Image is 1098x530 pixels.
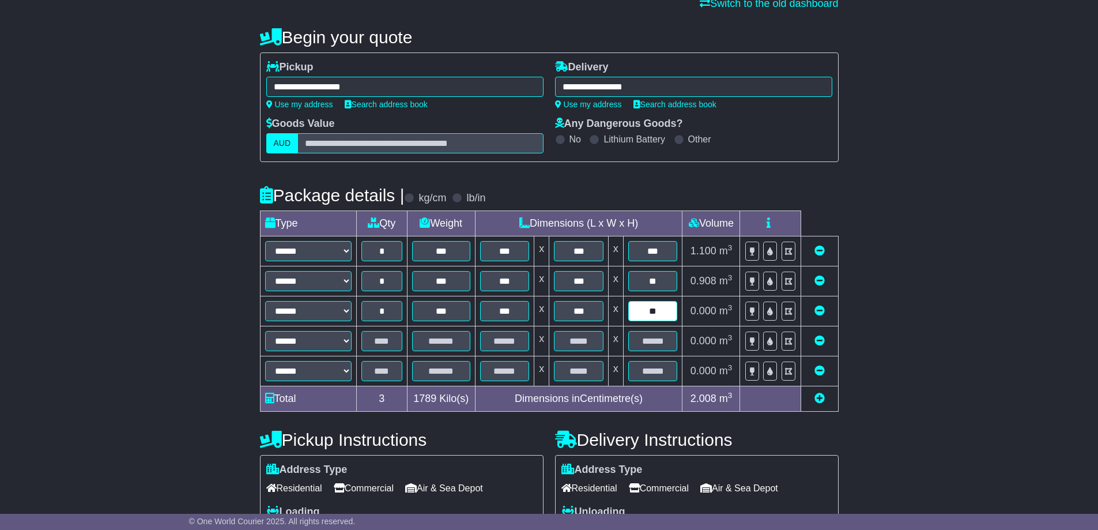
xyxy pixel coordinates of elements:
[608,266,623,296] td: x
[814,365,825,377] a: Remove this item
[569,134,581,145] label: No
[728,391,733,400] sup: 3
[814,245,825,257] a: Remove this item
[534,236,549,266] td: x
[814,275,825,287] a: Remove this item
[475,211,682,236] td: Dimensions (L x W x H)
[356,386,407,412] td: 3
[260,430,544,449] h4: Pickup Instructions
[266,118,335,130] label: Goods Value
[561,464,643,476] label: Address Type
[561,479,617,497] span: Residential
[413,393,436,404] span: 1789
[555,430,839,449] h4: Delivery Instructions
[534,266,549,296] td: x
[719,335,733,347] span: m
[814,335,825,347] a: Remove this item
[266,479,322,497] span: Residential
[475,386,682,412] td: Dimensions in Centimetre(s)
[189,517,356,526] span: © One World Courier 2025. All rights reserved.
[629,479,689,497] span: Commercial
[608,236,623,266] td: x
[728,363,733,372] sup: 3
[814,393,825,404] a: Add new item
[534,356,549,386] td: x
[719,245,733,257] span: m
[682,211,740,236] td: Volume
[405,479,483,497] span: Air & Sea Depot
[555,61,609,74] label: Delivery
[555,118,683,130] label: Any Dangerous Goods?
[534,326,549,356] td: x
[719,365,733,377] span: m
[603,134,665,145] label: Lithium Battery
[555,100,622,109] a: Use my address
[728,303,733,312] sup: 3
[608,326,623,356] td: x
[266,506,320,518] label: Loading
[688,134,711,145] label: Other
[691,245,716,257] span: 1.100
[700,479,778,497] span: Air & Sea Depot
[266,100,333,109] a: Use my address
[407,386,475,412] td: Kilo(s)
[260,186,405,205] h4: Package details |
[691,393,716,404] span: 2.008
[407,211,475,236] td: Weight
[356,211,407,236] td: Qty
[418,192,446,205] label: kg/cm
[266,61,314,74] label: Pickup
[691,275,716,287] span: 0.908
[534,296,549,326] td: x
[608,296,623,326] td: x
[814,305,825,317] a: Remove this item
[266,464,348,476] label: Address Type
[260,386,356,412] td: Total
[719,393,733,404] span: m
[728,333,733,342] sup: 3
[266,133,299,153] label: AUD
[728,243,733,252] sup: 3
[345,100,428,109] a: Search address book
[633,100,716,109] a: Search address book
[334,479,394,497] span: Commercial
[466,192,485,205] label: lb/in
[728,273,733,282] sup: 3
[691,335,716,347] span: 0.000
[719,305,733,317] span: m
[260,211,356,236] td: Type
[561,506,625,518] label: Unloading
[691,365,716,377] span: 0.000
[691,305,716,317] span: 0.000
[719,275,733,287] span: m
[260,28,839,47] h4: Begin your quote
[608,356,623,386] td: x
